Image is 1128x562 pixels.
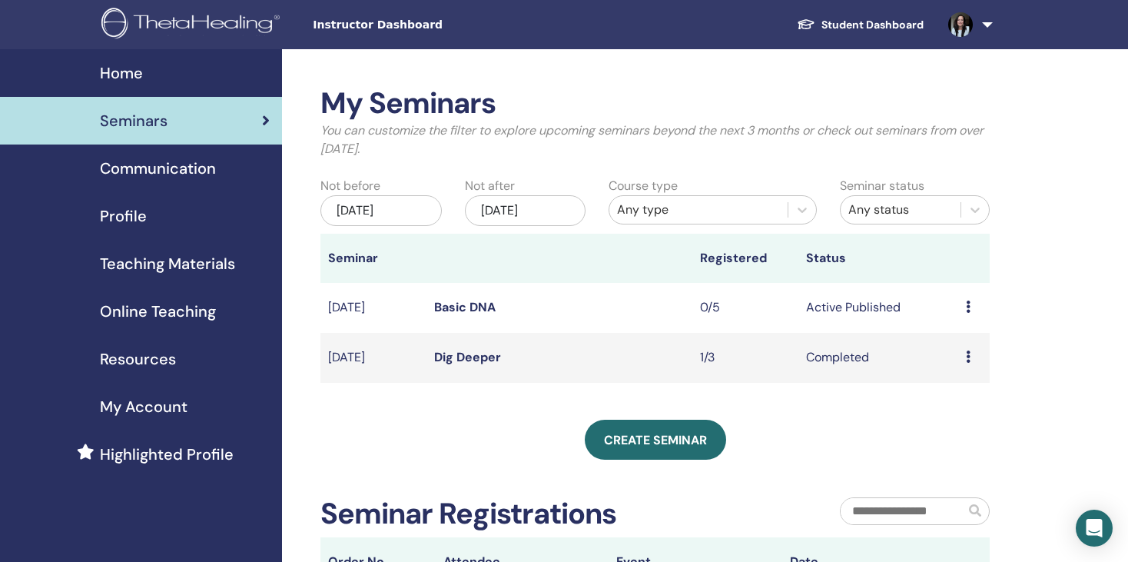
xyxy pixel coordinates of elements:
label: Not before [320,177,380,195]
a: Dig Deeper [434,349,501,365]
span: Resources [100,348,176,371]
div: Open Intercom Messenger [1076,510,1113,547]
span: Communication [100,157,216,180]
span: Highlighted Profile [100,443,234,466]
td: [DATE] [320,283,426,333]
a: Create seminar [585,420,726,460]
td: Active Published [798,283,957,333]
th: Status [798,234,957,283]
h2: Seminar Registrations [320,497,616,532]
td: Completed [798,333,957,383]
label: Course type [609,177,678,195]
div: [DATE] [320,195,442,226]
span: Online Teaching [100,300,216,323]
span: Teaching Materials [100,252,235,275]
td: 1/3 [692,333,798,383]
span: Create seminar [604,432,707,448]
img: logo.png [101,8,285,42]
img: default.jpg [948,12,973,37]
p: You can customize the filter to explore upcoming seminars beyond the next 3 months or check out s... [320,121,990,158]
th: Registered [692,234,798,283]
td: [DATE] [320,333,426,383]
img: graduation-cap-white.svg [797,18,815,31]
a: Student Dashboard [785,11,936,39]
label: Not after [465,177,515,195]
h2: My Seminars [320,86,990,121]
th: Seminar [320,234,426,283]
a: Basic DNA [434,299,496,315]
div: Any type [617,201,779,219]
span: Home [100,62,143,85]
div: [DATE] [465,195,586,226]
span: Profile [100,205,147,228]
span: Instructor Dashboard [313,17,543,33]
div: Any status [848,201,953,219]
span: Seminars [100,109,168,132]
span: My Account [100,395,187,418]
td: 0/5 [692,283,798,333]
label: Seminar status [840,177,924,195]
